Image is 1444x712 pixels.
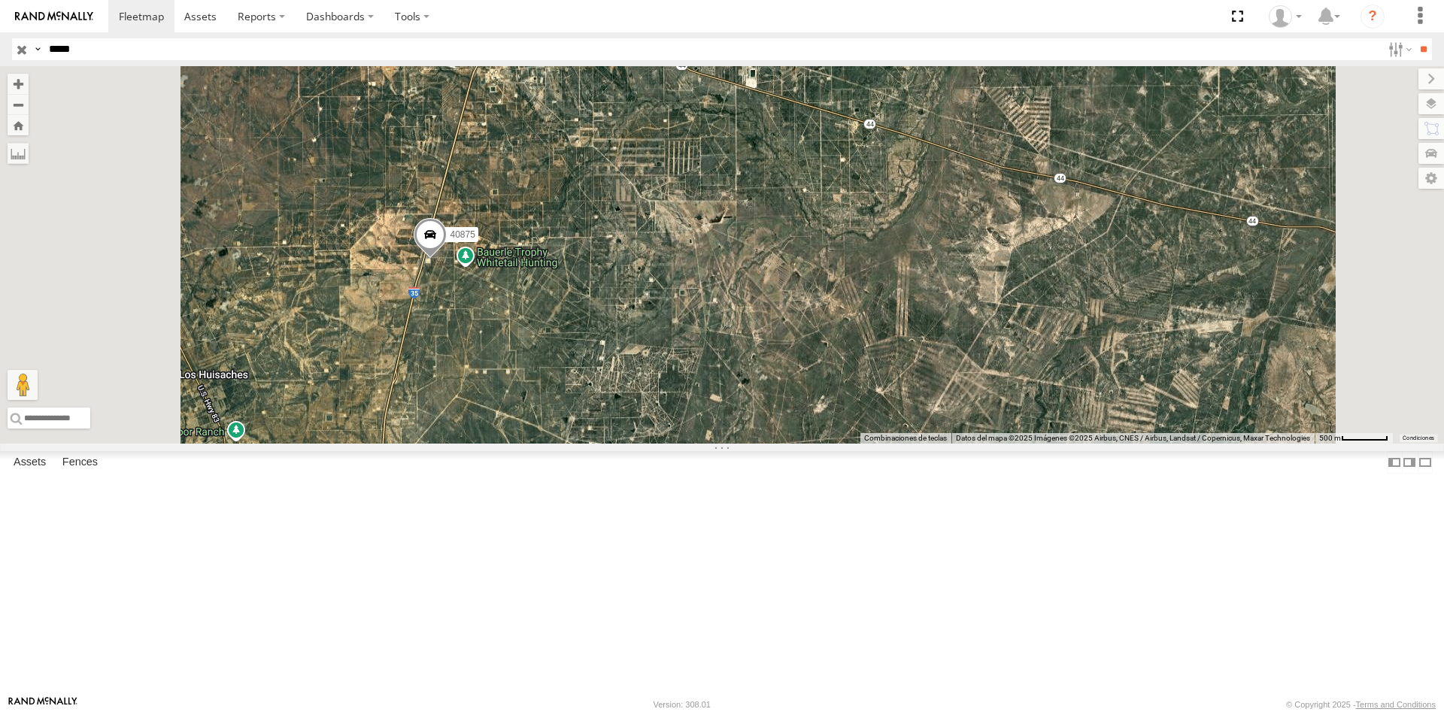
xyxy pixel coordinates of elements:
label: Measure [8,143,29,164]
button: Zoom out [8,94,29,115]
span: 40875 [450,230,475,241]
label: Assets [6,452,53,473]
a: Terms and Conditions [1356,700,1436,709]
label: Dock Summary Table to the Left [1387,451,1402,473]
img: rand-logo.svg [15,11,93,22]
label: Fences [55,452,105,473]
label: Search Query [32,38,44,60]
div: Version: 308.01 [654,700,711,709]
button: Arrastra el hombrecito naranja al mapa para abrir Street View [8,370,38,400]
a: Visit our Website [8,697,77,712]
button: Combinaciones de teclas [864,433,947,444]
label: Map Settings [1418,168,1444,189]
button: Escala del mapa: 500 m por 59 píxeles [1315,433,1393,444]
label: Search Filter Options [1382,38,1415,60]
i: ? [1361,5,1385,29]
label: Hide Summary Table [1418,451,1433,473]
label: Dock Summary Table to the Right [1402,451,1417,473]
button: Zoom in [8,74,29,94]
a: Condiciones (se abre en una nueva pestaña) [1403,435,1434,441]
span: Datos del mapa ©2025 Imágenes ©2025 Airbus, CNES / Airbus, Landsat / Copernicus, Maxar Technologies [956,434,1310,442]
div: Juan Lopez [1263,5,1307,28]
button: Zoom Home [8,115,29,135]
div: © Copyright 2025 - [1286,700,1436,709]
span: 500 m [1319,434,1341,442]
